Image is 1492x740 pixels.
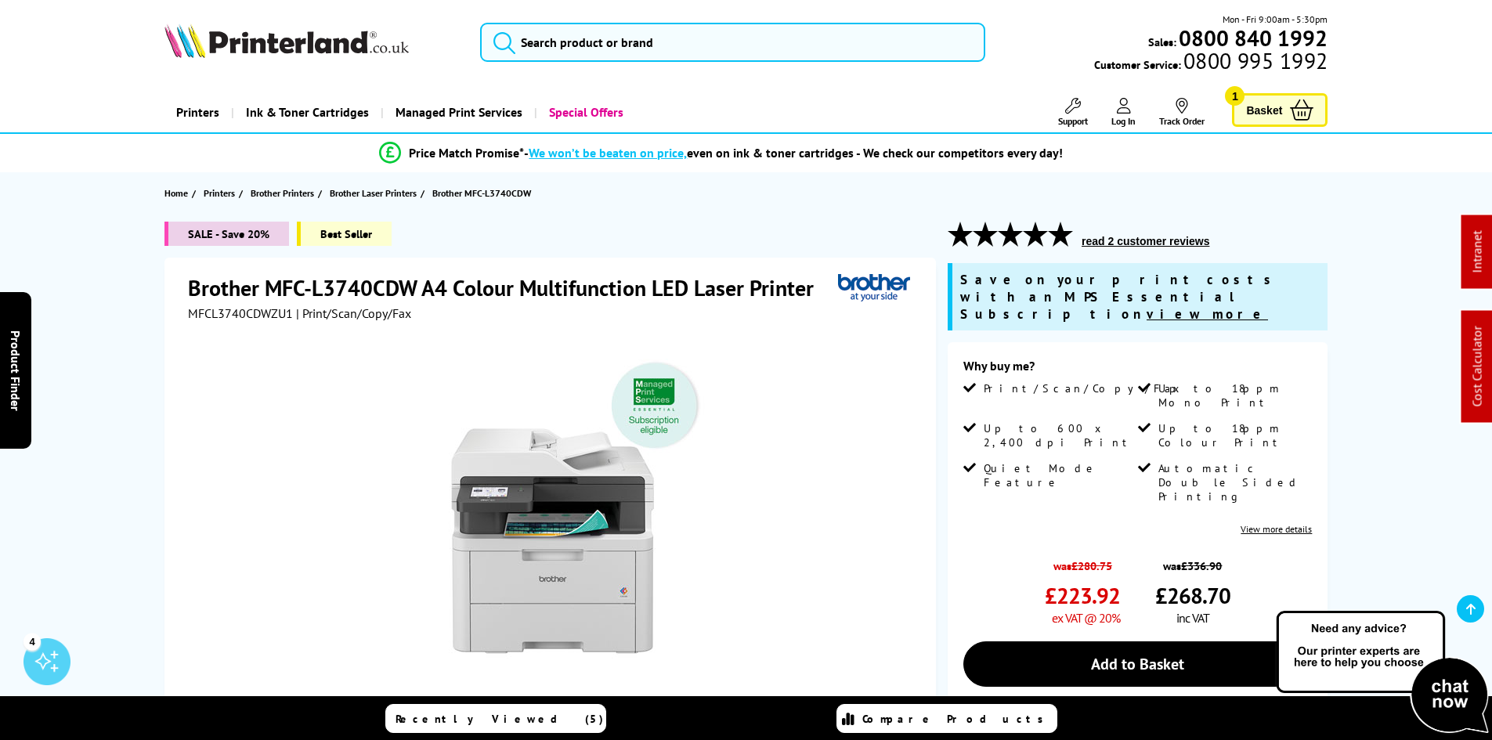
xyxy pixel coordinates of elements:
[188,305,293,321] span: MFCL3740CDWZU1
[1077,234,1214,248] button: read 2 customer reviews
[1158,381,1309,410] span: Up to 18ppm Mono Print
[1273,608,1492,737] img: Open Live Chat window
[204,185,235,201] span: Printers
[330,185,417,201] span: Brother Laser Printers
[534,92,635,132] a: Special Offers
[1469,327,1485,407] a: Cost Calculator
[1223,12,1328,27] span: Mon - Fri 9:00am - 5:30pm
[1155,550,1230,573] span: was
[128,139,1316,167] li: modal_Promise
[984,461,1134,489] span: Quiet Mode Feature
[1111,115,1136,127] span: Log In
[246,92,369,132] span: Ink & Toner Cartridges
[296,305,411,321] span: | Print/Scan/Copy/Fax
[524,145,1063,161] div: - even on ink & toner cartridges - We check our competitors every day!
[1158,421,1309,449] span: Up to 18ppm Colour Print
[963,358,1312,381] div: Why buy me?
[1045,581,1120,610] span: £223.92
[529,145,687,161] span: We won’t be beaten on price,
[164,23,461,61] a: Printerland Logo
[396,712,604,726] span: Recently Viewed (5)
[1058,98,1088,127] a: Support
[1071,558,1112,573] strike: £280.75
[1045,550,1120,573] span: was
[164,222,289,246] span: SALE - Save 20%
[1246,99,1282,121] span: Basket
[381,92,534,132] a: Managed Print Services
[164,92,231,132] a: Printers
[399,352,706,659] img: Brother MFC-L3740CDW
[1147,305,1268,323] u: view more
[164,23,409,58] img: Printerland Logo
[409,145,524,161] span: Price Match Promise*
[1159,98,1205,127] a: Track Order
[1181,558,1222,573] strike: £336.90
[1058,115,1088,127] span: Support
[1469,231,1485,273] a: Intranet
[838,273,910,302] img: Brother
[231,92,381,132] a: Ink & Toner Cartridges
[251,185,314,201] span: Brother Printers
[330,185,421,201] a: Brother Laser Printers
[188,273,829,302] h1: Brother MFC-L3740CDW A4 Colour Multifunction LED Laser Printer
[1148,34,1176,49] span: Sales:
[836,704,1057,733] a: Compare Products
[1094,53,1328,72] span: Customer Service:
[984,421,1134,449] span: Up to 600 x 2,400 dpi Print
[23,633,41,650] div: 4
[164,185,192,201] a: Home
[1225,86,1245,106] span: 1
[297,222,392,246] span: Best Seller
[1155,581,1230,610] span: £268.70
[984,381,1185,395] span: Print/Scan/Copy/Fax
[432,187,531,199] span: Brother MFC-L3740CDW
[1176,610,1209,626] span: inc VAT
[1158,461,1309,504] span: Automatic Double Sided Printing
[963,641,1312,687] a: Add to Basket
[1176,31,1328,45] a: 0800 840 1992
[385,704,606,733] a: Recently Viewed (5)
[480,23,985,62] input: Search product or brand
[1179,23,1328,52] b: 0800 840 1992
[1052,610,1120,626] span: ex VAT @ 20%
[204,185,239,201] a: Printers
[1232,93,1328,127] a: Basket 1
[8,330,23,410] span: Product Finder
[1241,523,1312,535] a: View more details
[164,185,188,201] span: Home
[1181,53,1328,68] span: 0800 995 1992
[960,271,1278,323] span: Save on your print costs with an MPS Essential Subscription
[862,712,1052,726] span: Compare Products
[251,185,318,201] a: Brother Printers
[1111,98,1136,127] a: Log In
